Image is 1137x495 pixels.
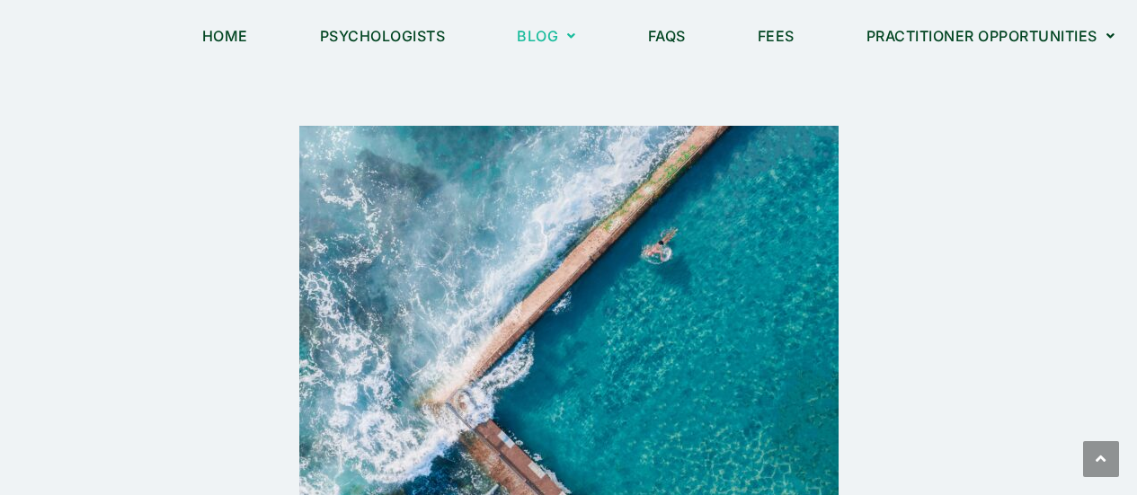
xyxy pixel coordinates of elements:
[494,15,599,57] a: Blog
[735,15,817,57] a: Fees
[298,15,468,57] a: Psychologists
[180,15,271,57] a: Home
[626,15,708,57] a: FAQs
[1083,441,1119,477] a: Scroll to the top of the page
